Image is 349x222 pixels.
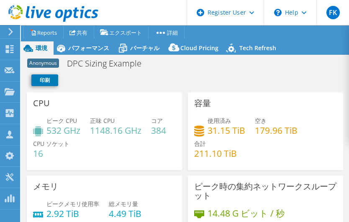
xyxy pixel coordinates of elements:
[94,26,149,39] a: エクスポート
[109,209,141,218] h4: 4.49 TiB
[130,44,159,52] span: バーチャル
[46,117,77,125] span: ピーク CPU
[194,182,337,200] h3: ピーク時の集約ネットワークスループット
[255,117,267,125] span: 空き
[194,99,211,108] h3: 容量
[68,44,109,52] span: パフォーマンス
[255,126,298,135] h4: 179.96 TiB
[90,126,141,135] h4: 1148.16 GHz
[27,59,59,68] span: Anonymous
[46,209,99,218] h4: 2.92 TiB
[36,44,47,52] span: 環境
[109,200,138,208] span: 総メモリ量
[208,117,231,125] span: 使用済み
[326,6,340,19] span: FK
[148,26,185,39] a: 詳細
[180,44,218,52] span: Cloud Pricing
[194,149,237,158] h4: 211.10 TiB
[239,44,276,52] span: Tech Refresh
[46,200,99,208] span: ピークメモリ使用率
[63,26,94,39] a: 共有
[63,59,154,68] h1: DPC Sizing Example
[208,126,245,135] h4: 31.15 TiB
[31,74,58,86] a: 印刷
[33,99,50,108] h3: CPU
[33,140,69,148] span: CPU ソケット
[208,209,285,218] h4: 14.48 G ビット / 秒
[274,9,282,16] svg: \n
[33,182,58,191] h3: メモリ
[151,126,166,135] h4: 384
[23,26,64,39] a: Reports
[33,149,69,158] h4: 16
[151,117,163,125] span: コア
[194,140,206,148] span: 合計
[90,117,115,125] span: 正味 CPU
[46,126,80,135] h4: 532 GHz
